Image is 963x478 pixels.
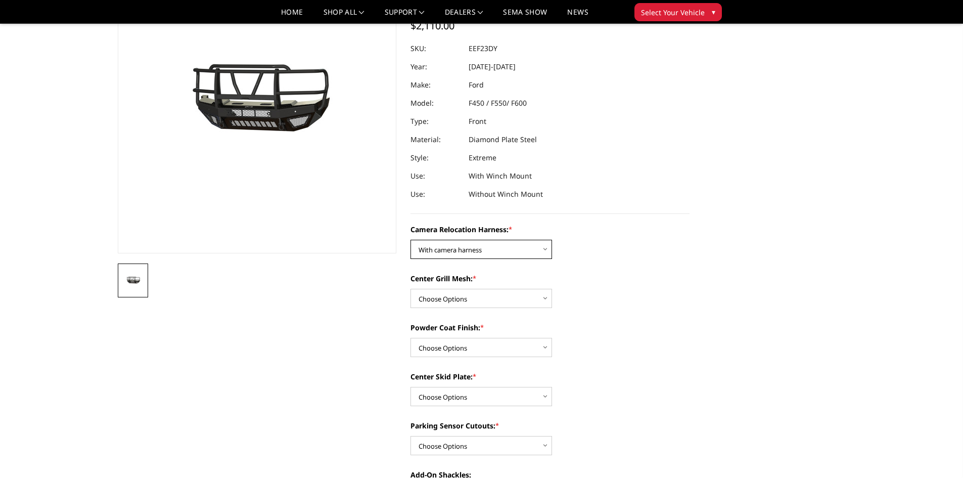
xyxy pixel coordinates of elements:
a: Support [385,9,425,23]
dd: Diamond Plate Steel [469,131,537,149]
button: Select Your Vehicle [634,3,722,21]
dt: Type: [410,112,461,131]
dt: Use: [410,185,461,203]
iframe: Chat Widget [912,429,963,478]
dd: Ford [469,76,484,94]
a: shop all [324,9,364,23]
dt: Material: [410,131,461,149]
dt: Year: [410,58,461,76]
dt: Style: [410,149,461,167]
dt: Model: [410,94,461,112]
span: Select Your Vehicle [641,7,705,18]
a: Home [281,9,303,23]
img: 2023-2025 Ford F450-550 - T2 Series - Extreme Front Bumper (receiver or winch) [121,274,145,287]
span: ▾ [712,7,715,17]
label: Parking Sensor Cutouts: [410,420,690,431]
label: Camera Relocation Harness: [410,224,690,235]
dt: Use: [410,167,461,185]
dd: Without Winch Mount [469,185,543,203]
label: Center Skid Plate: [410,371,690,382]
label: Powder Coat Finish: [410,322,690,333]
a: Dealers [445,9,483,23]
dd: F450 / F550/ F600 [469,94,527,112]
dt: SKU: [410,39,461,58]
label: Center Grill Mesh: [410,273,690,284]
dd: Extreme [469,149,496,167]
a: News [567,9,588,23]
a: SEMA Show [503,9,547,23]
dd: Front [469,112,486,131]
dd: EEF23DY [469,39,497,58]
dt: Make: [410,76,461,94]
dd: With Winch Mount [469,167,532,185]
span: $2,110.00 [410,19,454,32]
dd: [DATE]-[DATE] [469,58,516,76]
